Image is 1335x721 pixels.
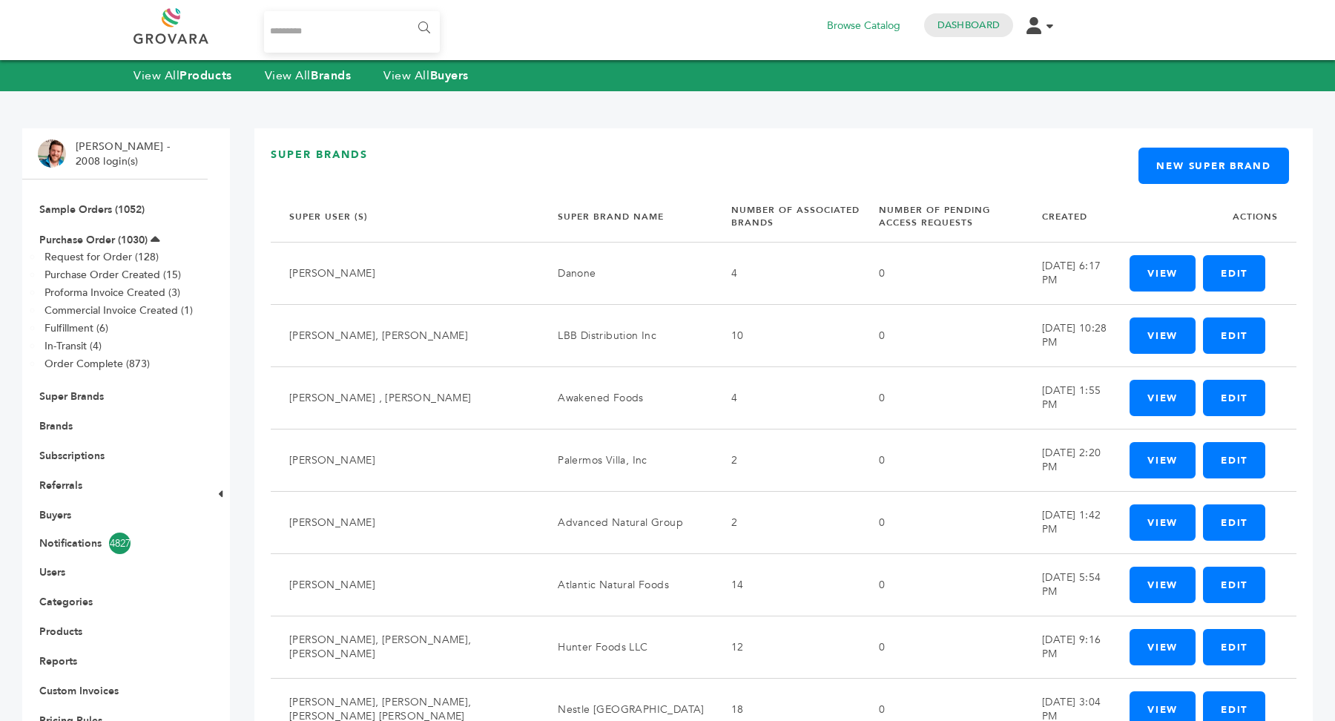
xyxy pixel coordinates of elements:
td: 0 [860,366,1023,429]
a: Super Brand Name [558,211,664,223]
a: Subscriptions [39,449,105,463]
td: 0 [860,616,1023,678]
a: New Super Brand [1138,148,1289,184]
a: Edit [1203,567,1265,603]
td: Awakened Foods [539,366,713,429]
td: 0 [860,491,1023,553]
a: Proforma Invoice Created (3) [44,286,180,300]
td: [DATE] 6:17 PM [1023,242,1111,304]
td: 12 [713,616,860,678]
td: 2 [713,429,860,491]
a: Super User (s) [289,211,368,223]
a: View [1130,380,1196,416]
a: Number Of Associated Brands [731,204,860,228]
td: [DATE] 10:28 PM [1023,304,1111,366]
a: In-Transit (4) [44,339,102,353]
span: 4827 [109,533,131,554]
a: Brands [39,419,73,433]
td: [DATE] 1:55 PM [1023,366,1111,429]
td: [PERSON_NAME], [PERSON_NAME] [271,304,539,366]
a: Created [1042,211,1087,223]
td: Palermos Villa, Inc [539,429,713,491]
a: View [1130,567,1196,603]
td: LBB Distribution Inc [539,304,713,366]
td: [PERSON_NAME] [271,242,539,304]
strong: Brands [311,68,351,84]
a: Products [39,625,82,639]
td: 10 [713,304,860,366]
td: [DATE] 9:16 PM [1023,616,1111,678]
td: [PERSON_NAME] [271,429,539,491]
td: [PERSON_NAME] , [PERSON_NAME] [271,366,539,429]
a: Dashboard [937,19,1000,32]
a: Notifications4827 [39,533,191,554]
td: [PERSON_NAME], [PERSON_NAME], [PERSON_NAME] [271,616,539,678]
td: 4 [713,242,860,304]
a: View [1130,629,1196,665]
a: Referrals [39,478,82,493]
a: Browse Catalog [827,18,900,34]
a: Edit [1203,442,1265,478]
td: 0 [860,242,1023,304]
a: Number Of Pending Access Requests [879,204,990,228]
a: Edit [1203,317,1265,354]
a: Purchase Order Created (15) [44,268,181,282]
a: Edit [1203,380,1265,416]
strong: Products [179,68,231,84]
td: [DATE] 5:54 PM [1023,553,1111,616]
a: View AllProducts [133,68,232,84]
td: Hunter Foods LLC [539,616,713,678]
a: Buyers [39,508,71,522]
a: Edit [1203,255,1265,292]
td: Advanced Natural Group [539,491,713,553]
a: Commercial Invoice Created (1) [44,303,193,317]
td: 14 [713,553,860,616]
td: 0 [860,304,1023,366]
td: 0 [860,429,1023,491]
a: View [1130,317,1196,354]
a: View AllBuyers [383,68,469,84]
td: 0 [860,553,1023,616]
a: Reports [39,654,77,668]
a: Fulfillment (6) [44,321,108,335]
li: [PERSON_NAME] - 2008 login(s) [76,139,174,168]
input: Search... [264,11,440,53]
td: Danone [539,242,713,304]
td: [PERSON_NAME] [271,553,539,616]
td: [PERSON_NAME] [271,491,539,553]
h3: Super Brands [271,148,368,184]
td: [DATE] 1:42 PM [1023,491,1111,553]
td: Atlantic Natural Foods [539,553,713,616]
a: View [1130,442,1196,478]
td: 2 [713,491,860,553]
a: View [1130,255,1196,292]
a: Edit [1203,504,1265,541]
a: View [1130,504,1196,541]
a: View AllBrands [265,68,352,84]
th: Actions [1111,191,1278,242]
a: Categories [39,595,93,609]
strong: Buyers [430,68,469,84]
a: Order Complete (873) [44,357,150,371]
a: Custom Invoices [39,684,119,698]
a: Sample Orders (1052) [39,203,145,217]
a: Edit [1203,629,1265,665]
a: Users [39,565,65,579]
td: [DATE] 2:20 PM [1023,429,1111,491]
a: Super Brands [39,389,104,404]
td: 4 [713,366,860,429]
a: Purchase Order (1030) [39,233,148,247]
a: Request for Order (128) [44,250,159,264]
